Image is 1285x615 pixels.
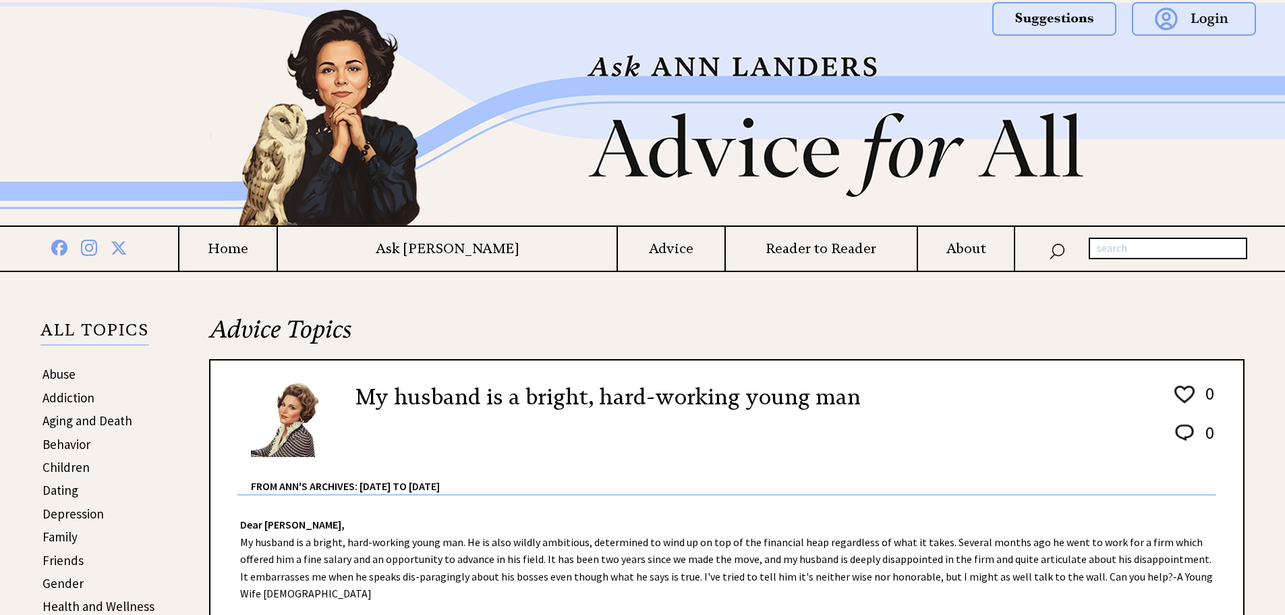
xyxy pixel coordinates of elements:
[251,458,1216,494] div: From Ann's Archives: [DATE] to [DATE]
[278,240,617,257] a: Ask [PERSON_NAME]
[1172,422,1197,444] img: message_round%202.png
[157,3,1129,225] img: header2b_v1.png
[81,237,97,256] img: instagram%20blue.png
[42,529,78,545] a: Family
[111,238,127,256] img: x%20blue.png
[51,237,67,256] img: facebook%20blue.png
[1199,382,1215,420] td: 0
[726,240,917,257] a: Reader to Reader
[1172,383,1197,406] img: heart_outline%201.png
[42,459,90,475] a: Children
[42,390,94,406] a: Addiction
[992,2,1116,36] img: suggestions.png
[1199,421,1215,457] td: 0
[355,381,861,413] h2: My husband is a bright, hard-working young man
[42,412,132,429] a: Aging and Death
[240,518,345,531] strong: Dear [PERSON_NAME],
[42,366,76,382] a: Abuse
[618,240,724,257] a: Advice
[1049,240,1065,260] img: search_nav.png
[1132,2,1256,36] img: login.png
[1089,238,1247,259] input: search
[251,381,335,457] img: Ann6%20v2%20small.png
[40,323,149,346] p: ALL TOPICS
[42,482,78,498] a: Dating
[179,240,277,257] a: Home
[42,598,154,614] a: Health and Wellness
[42,506,104,522] a: Depression
[42,552,84,568] a: Friends
[42,575,84,591] a: Gender
[918,240,1014,257] a: About
[209,313,1245,359] h2: Advice Topics
[1129,3,1135,225] img: right_new2.png
[42,436,90,452] a: Behavior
